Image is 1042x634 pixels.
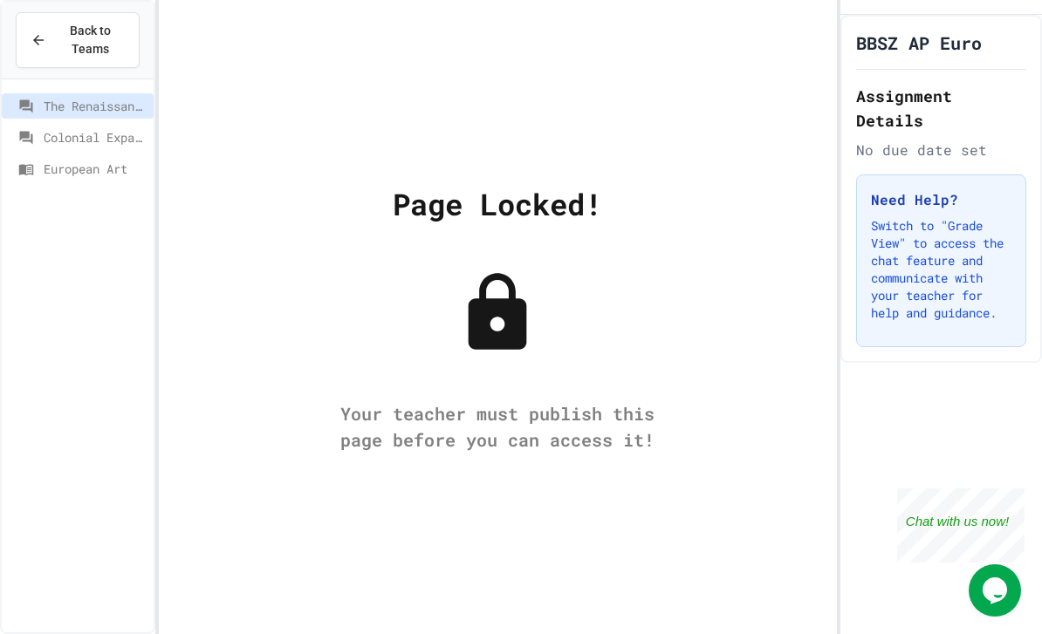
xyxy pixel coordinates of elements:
div: Your teacher must publish this page before you can access it! [323,400,672,453]
span: Colonial Expansion [44,128,147,147]
iframe: chat widget [969,564,1025,617]
span: Back to Teams [57,22,125,58]
p: Switch to "Grade View" to access the chat feature and communicate with your teacher for help and ... [871,217,1011,322]
div: Page Locked! [393,181,602,226]
h2: Assignment Details [856,84,1026,133]
span: The Renaissance [44,97,147,115]
h3: Need Help? [871,189,1011,210]
button: Back to Teams [16,12,140,68]
h1: BBSZ AP Euro [856,31,982,55]
iframe: chat widget [897,488,1025,562]
span: European Art [44,160,147,178]
div: No due date set [856,140,1026,160]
